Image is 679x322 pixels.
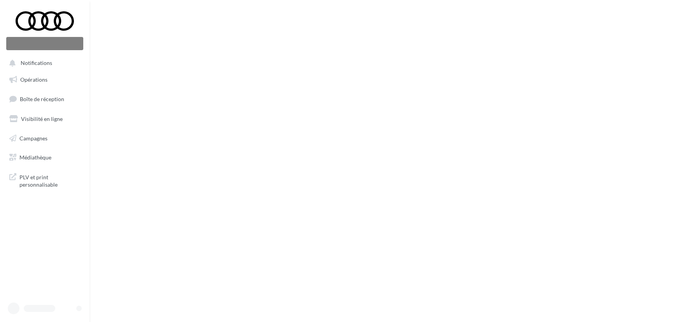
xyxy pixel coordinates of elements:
a: Médiathèque [5,149,85,166]
span: PLV et print personnalisable [19,172,80,189]
span: Opérations [20,76,47,83]
a: Visibilité en ligne [5,111,85,127]
span: Visibilité en ligne [21,115,63,122]
span: Notifications [21,60,52,66]
a: Boîte de réception [5,91,85,107]
span: Campagnes [19,135,47,141]
a: Campagnes [5,130,85,147]
a: Opérations [5,72,85,88]
span: Boîte de réception [20,96,64,102]
a: PLV et print personnalisable [5,169,85,192]
div: Nouvelle campagne [6,37,83,50]
span: Médiathèque [19,154,51,161]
